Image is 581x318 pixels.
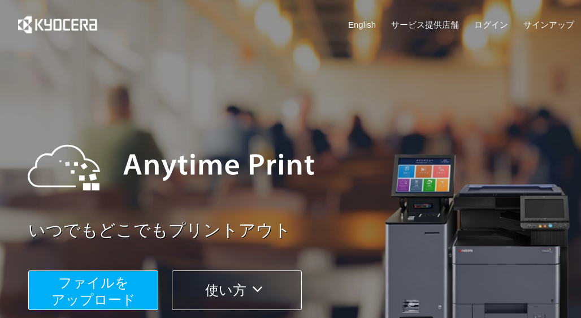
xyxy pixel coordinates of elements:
a: いつでもどこでもプリントアウト [28,218,581,243]
button: ファイルを​​アップロード [28,270,158,310]
button: 使い方 [172,270,302,310]
span: ファイルを ​​アップロード [51,275,136,307]
a: ログイン [474,19,508,31]
a: サインアップ [523,19,574,31]
a: English [348,19,376,31]
a: サービス提供店舗 [391,19,459,31]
